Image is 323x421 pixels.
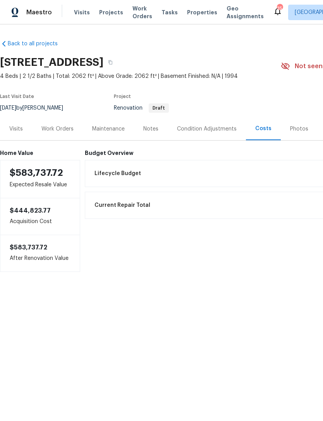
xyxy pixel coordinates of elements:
span: Properties [187,9,217,16]
span: Project [114,94,131,99]
span: Geo Assignments [227,5,264,20]
div: Notes [143,125,158,133]
span: Visits [74,9,90,16]
span: Lifecycle Budget [94,170,141,177]
span: Work Orders [132,5,152,20]
button: Copy Address [103,55,117,69]
div: Visits [9,125,23,133]
div: 35 [277,5,282,12]
span: Current Repair Total [94,201,150,209]
span: Maestro [26,9,52,16]
span: $583,737.72 [10,168,63,177]
span: $583,737.72 [10,244,47,251]
span: $444,823.77 [10,208,51,214]
div: Condition Adjustments [177,125,237,133]
span: Projects [99,9,123,16]
span: Tasks [161,10,178,15]
div: Maintenance [92,125,125,133]
div: Costs [255,125,271,132]
div: Work Orders [41,125,74,133]
div: Photos [290,125,308,133]
span: Renovation [114,105,169,111]
span: Draft [149,106,168,110]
